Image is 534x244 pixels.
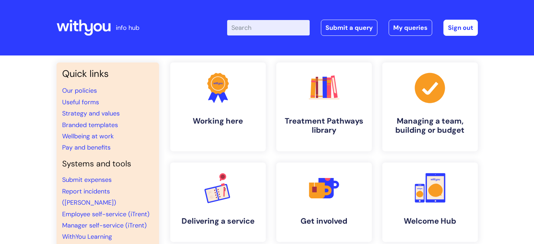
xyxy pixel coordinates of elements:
a: My queries [389,20,432,36]
h4: Welcome Hub [388,217,472,226]
a: Get involved [276,163,372,242]
a: Strategy and values [62,109,120,118]
a: Sign out [443,20,478,36]
a: Treatment Pathways library [276,62,372,151]
a: Delivering a service [170,163,266,242]
a: Working here [170,62,266,151]
h4: Managing a team, building or budget [388,117,472,135]
h3: Quick links [62,68,153,79]
a: WithYou Learning [62,232,112,241]
h4: Delivering a service [176,217,260,226]
a: Useful forms [62,98,99,106]
a: Pay and benefits [62,143,111,152]
a: Report incidents ([PERSON_NAME]) [62,187,116,207]
h4: Treatment Pathways library [282,117,366,135]
a: Wellbeing at work [62,132,114,140]
a: Submit expenses [62,176,112,184]
a: Managing a team, building or budget [382,62,478,151]
h4: Working here [176,117,260,126]
a: Employee self-service (iTrent) [62,210,150,218]
a: Our policies [62,86,97,95]
h4: Get involved [282,217,366,226]
h4: Systems and tools [62,159,153,169]
a: Welcome Hub [382,163,478,242]
p: info hub [116,22,139,33]
input: Search [227,20,310,35]
a: Manager self-service (iTrent) [62,221,147,230]
div: | - [227,20,478,36]
a: Branded templates [62,121,118,129]
a: Submit a query [321,20,377,36]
